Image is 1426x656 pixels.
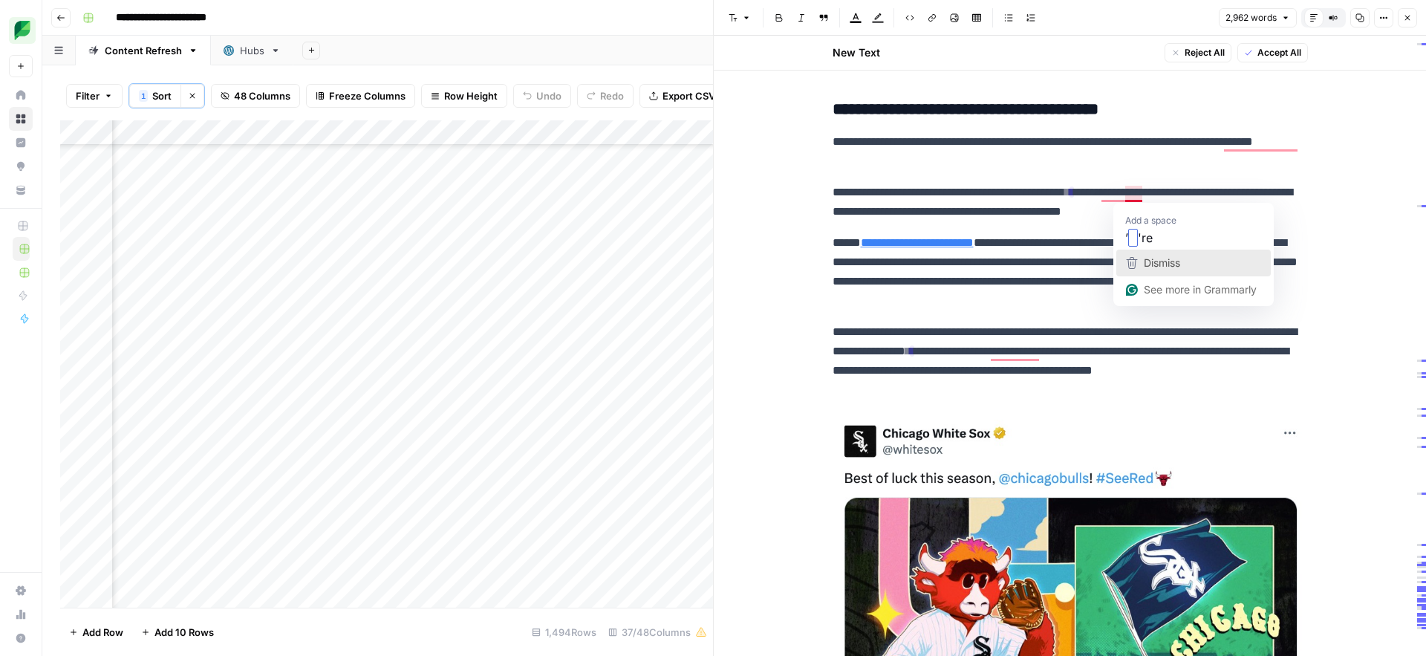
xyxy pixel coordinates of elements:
button: Reject All [1165,43,1231,62]
button: Add Row [60,620,132,644]
span: Undo [536,88,561,103]
span: Add Row [82,625,123,640]
button: Workspace: SproutSocial [9,12,33,49]
img: SproutSocial Logo [9,17,36,44]
button: 48 Columns [211,84,300,108]
span: Freeze Columns [329,88,406,103]
a: Usage [9,603,33,626]
button: Undo [513,84,571,108]
a: Browse [9,107,33,131]
a: Insights [9,131,33,155]
a: Content Refresh [76,36,211,65]
span: Sort [152,88,172,103]
button: Row Height [421,84,507,108]
span: Reject All [1185,46,1225,59]
span: Redo [600,88,624,103]
div: 1 [139,90,148,102]
button: Help + Support [9,626,33,650]
span: 2,962 words [1225,11,1277,25]
span: Accept All [1257,46,1301,59]
button: 1Sort [129,84,180,108]
span: 1 [141,90,146,102]
h2: New Text [833,45,880,60]
button: Redo [577,84,634,108]
div: Hubs [240,43,264,58]
span: 48 Columns [234,88,290,103]
div: 1,494 Rows [526,620,602,644]
button: Add 10 Rows [132,620,223,644]
a: Home [9,83,33,107]
span: Export CSV [662,88,715,103]
button: Accept All [1237,43,1308,62]
div: Content Refresh [105,43,182,58]
span: Add 10 Rows [154,625,214,640]
button: Filter [66,84,123,108]
button: Freeze Columns [306,84,415,108]
button: 2,962 words [1219,8,1297,27]
a: Settings [9,579,33,603]
span: Row Height [444,88,498,103]
a: Your Data [9,178,33,202]
span: Filter [76,88,100,103]
div: 37/48 Columns [602,620,713,644]
button: Export CSV [639,84,725,108]
a: Hubs [211,36,293,65]
a: Opportunities [9,155,33,178]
